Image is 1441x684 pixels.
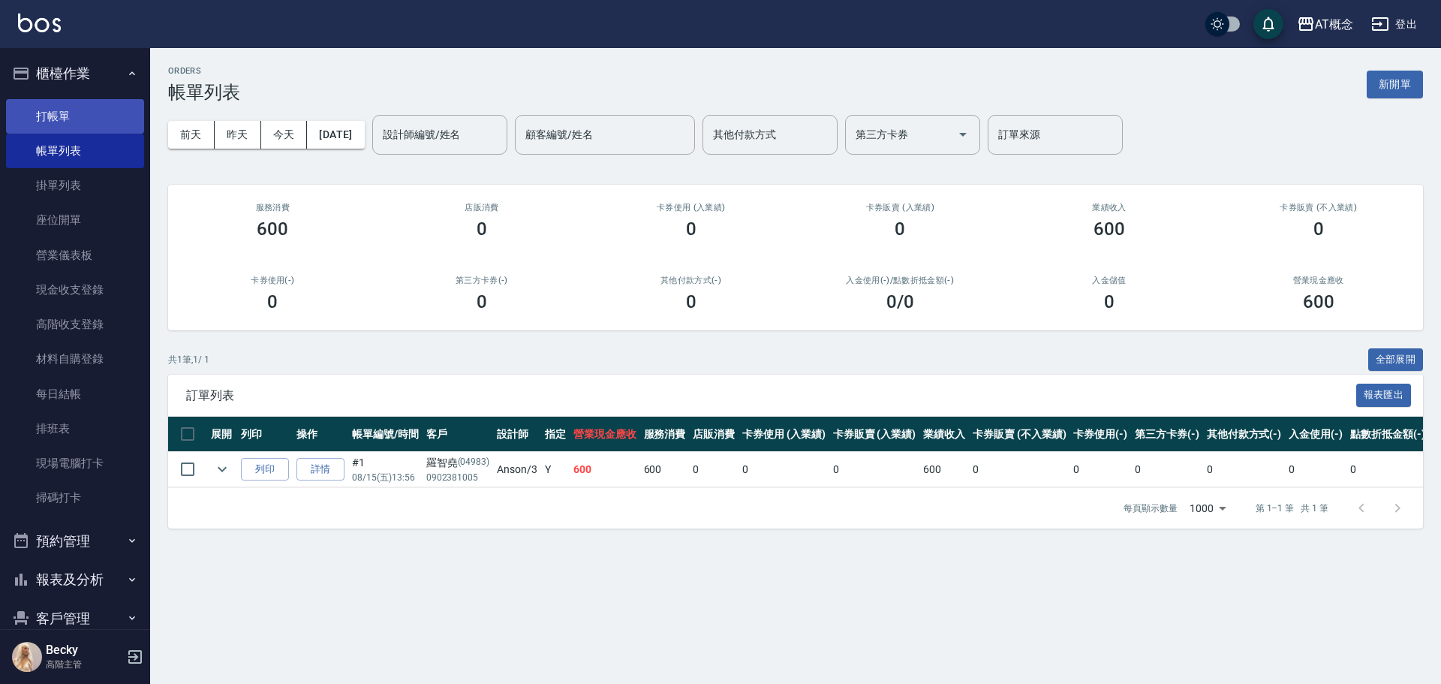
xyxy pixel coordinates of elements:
[6,377,144,411] a: 每日結帳
[6,522,144,561] button: 預約管理
[6,560,144,599] button: 報表及分析
[257,218,288,240] h3: 600
[570,452,640,487] td: 600
[186,388,1356,403] span: 訂單列表
[1253,9,1283,39] button: save
[1094,218,1125,240] h3: 600
[814,203,987,212] h2: 卡券販賣 (入業績)
[689,452,739,487] td: 0
[969,417,1069,452] th: 卡券販賣 (不入業績)
[6,54,144,93] button: 櫃檯作業
[829,417,920,452] th: 卡券販賣 (入業績)
[1303,291,1334,312] h3: 600
[640,452,690,487] td: 600
[168,121,215,149] button: 前天
[604,203,778,212] h2: 卡券使用 (入業績)
[477,291,487,312] h3: 0
[207,417,237,452] th: 展開
[493,452,541,487] td: Anson /3
[6,599,144,638] button: 客戶管理
[570,417,640,452] th: 營業現金應收
[348,417,423,452] th: 帳單編號/時間
[1346,452,1429,487] td: 0
[46,658,122,671] p: 高階主管
[458,455,490,471] p: (04983)
[396,276,569,285] h2: 第三方卡券(-)
[951,122,975,146] button: Open
[686,291,696,312] h3: 0
[895,218,905,240] h3: 0
[686,218,696,240] h3: 0
[6,411,144,446] a: 排班表
[1124,502,1178,515] p: 每頁顯示數量
[1232,203,1405,212] h2: 卡券販賣 (不入業績)
[886,291,914,312] h3: 0 /0
[6,342,144,376] a: 材料自購登錄
[396,203,569,212] h2: 店販消費
[6,238,144,273] a: 營業儀表板
[919,417,969,452] th: 業績收入
[1069,452,1131,487] td: 0
[186,276,359,285] h2: 卡券使用(-)
[640,417,690,452] th: 服務消費
[352,471,419,484] p: 08/15 (五) 13:56
[541,452,570,487] td: Y
[307,121,364,149] button: [DATE]
[1365,11,1423,38] button: 登出
[541,417,570,452] th: 指定
[423,417,494,452] th: 客戶
[1203,452,1286,487] td: 0
[6,273,144,307] a: 現金收支登錄
[215,121,261,149] button: 昨天
[1315,15,1353,34] div: AT概念
[426,471,490,484] p: 0902381005
[1367,71,1423,98] button: 新開單
[261,121,308,149] button: 今天
[969,452,1069,487] td: 0
[6,168,144,203] a: 掛單列表
[814,276,987,285] h2: 入金使用(-) /點數折抵金額(-)
[1291,9,1359,40] button: AT概念
[1256,502,1328,515] p: 第 1–1 筆 共 1 筆
[919,452,969,487] td: 600
[168,353,209,366] p: 共 1 筆, 1 / 1
[6,307,144,342] a: 高階收支登錄
[1131,417,1203,452] th: 第三方卡券(-)
[739,417,829,452] th: 卡券使用 (入業績)
[18,14,61,32] img: Logo
[293,417,348,452] th: 操作
[829,452,920,487] td: 0
[296,458,344,481] a: 詳情
[1346,417,1429,452] th: 點數折抵金額(-)
[241,458,289,481] button: 列印
[46,643,122,658] h5: Becky
[1285,452,1346,487] td: 0
[604,276,778,285] h2: 其他付款方式(-)
[1285,417,1346,452] th: 入金使用(-)
[1368,348,1424,372] button: 全部展開
[1023,276,1196,285] h2: 入金儲值
[267,291,278,312] h3: 0
[6,446,144,481] a: 現場電腦打卡
[168,82,240,103] h3: 帳單列表
[211,458,233,481] button: expand row
[6,481,144,515] a: 掃碼打卡
[1313,218,1324,240] h3: 0
[477,218,487,240] h3: 0
[348,452,423,487] td: #1
[1131,452,1203,487] td: 0
[1104,291,1115,312] h3: 0
[739,452,829,487] td: 0
[237,417,293,452] th: 列印
[426,455,490,471] div: 羅智堯
[1069,417,1131,452] th: 卡券使用(-)
[12,642,42,672] img: Person
[493,417,541,452] th: 設計師
[6,134,144,168] a: 帳單列表
[689,417,739,452] th: 店販消費
[1203,417,1286,452] th: 其他付款方式(-)
[1023,203,1196,212] h2: 業績收入
[1356,387,1412,402] a: 報表匯出
[1184,488,1232,529] div: 1000
[1356,384,1412,407] button: 報表匯出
